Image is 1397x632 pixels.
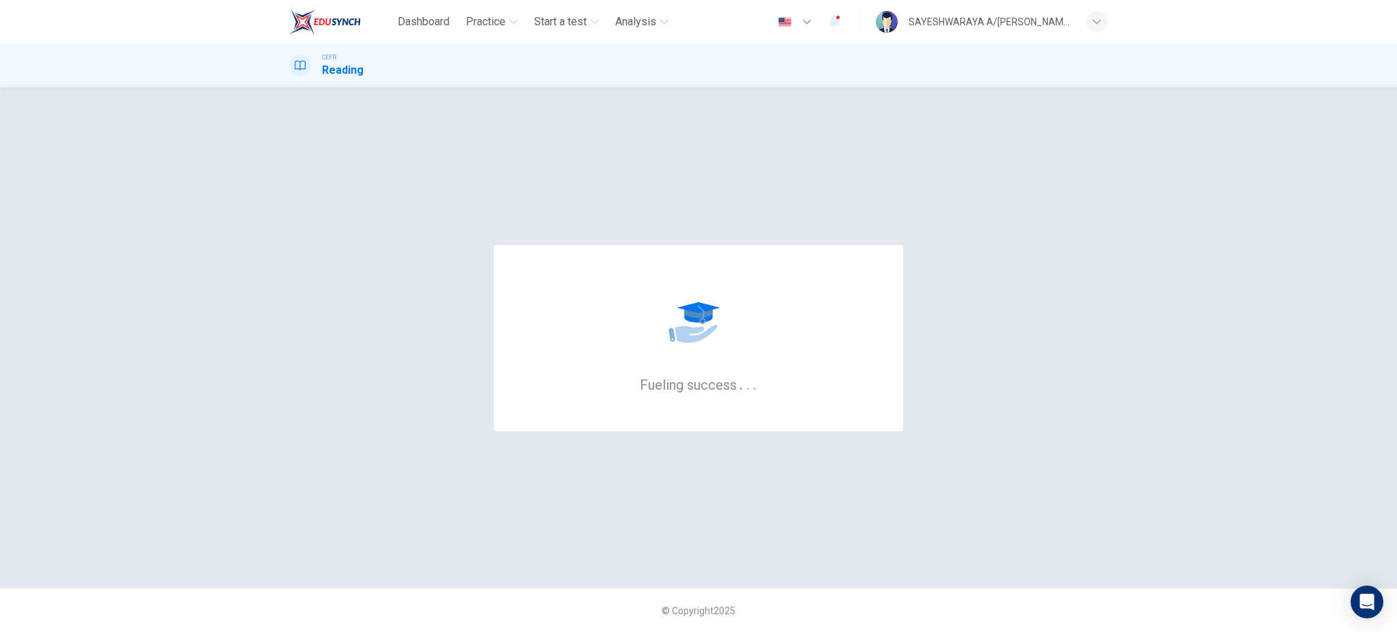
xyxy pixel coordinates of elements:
[876,11,898,33] img: Profile picture
[610,10,674,34] button: Analysis
[640,375,757,393] h6: Fueling success
[1351,586,1383,618] div: Open Intercom Messenger
[752,372,757,394] h6: .
[466,14,505,30] span: Practice
[776,17,793,27] img: en
[322,62,364,78] h1: Reading
[909,14,1070,30] div: SAYESHWARAYA A/[PERSON_NAME]
[662,605,735,616] span: © Copyright 2025
[460,10,523,34] button: Practice
[534,14,587,30] span: Start a test
[289,8,361,35] img: EduSynch logo
[398,14,450,30] span: Dashboard
[529,10,604,34] button: Start a test
[289,8,392,35] a: EduSynch logo
[322,53,336,62] span: CEFR
[392,10,455,34] button: Dashboard
[615,14,656,30] span: Analysis
[739,372,744,394] h6: .
[746,372,750,394] h6: .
